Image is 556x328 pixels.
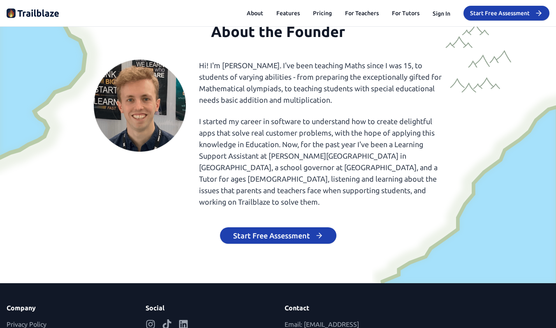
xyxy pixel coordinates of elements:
[276,9,300,17] button: Features
[463,6,549,21] button: Start Free Assessment
[220,232,336,240] a: Start Free Assessment
[7,7,59,20] img: Trailblaze
[146,303,271,313] h3: Social
[345,9,379,17] a: For Teachers
[7,321,46,328] a: Privacy Policy
[433,9,450,18] button: Sign In
[211,23,345,40] span: About the Founder
[220,227,336,244] button: Start Free Assessment
[392,9,419,17] a: For Tutors
[313,9,332,17] button: Pricing
[94,60,186,152] img: Hugo Cheyne - Founder of Trailblaze
[247,9,263,17] button: About
[7,303,132,313] h3: Company
[199,115,445,208] p: I started my career in software to understand how to create delightful apps that solve real custo...
[433,8,450,18] button: Sign In
[199,60,445,106] p: Hi! I'm [PERSON_NAME]. I've been teaching Maths since I was 15, to students of varying abilities ...
[285,303,410,313] h3: Contact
